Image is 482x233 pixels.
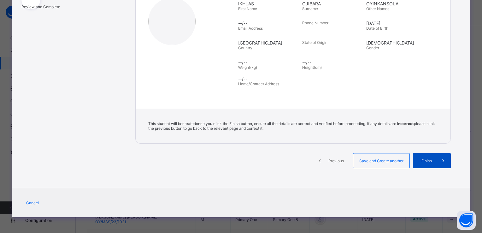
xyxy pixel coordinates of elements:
[26,200,39,205] span: Cancel
[238,26,263,31] span: Email Address
[366,45,379,50] span: Gender
[238,6,257,11] span: First Name
[238,21,299,26] span: --/--
[366,1,427,6] span: OYINKANSOLA
[302,65,322,70] span: Height(cm)
[148,121,435,131] span: This student will be created once you click the Finish button, ensure all the details are correct...
[21,4,60,9] span: Review and Complete
[366,26,388,31] span: Date of Birth
[366,40,427,45] span: [DEMOGRAPHIC_DATA]
[238,40,299,45] span: [GEOGRAPHIC_DATA]
[358,158,405,163] span: Save and Create another
[302,1,363,6] span: OJIBARA
[302,40,327,45] span: State of Origin
[238,81,279,86] span: Home/Contact Address
[366,6,389,11] span: Other Names
[238,1,299,6] span: IKHLAS
[238,60,299,65] span: --/--
[302,6,318,11] span: Surname
[238,65,257,70] span: Weight(kg)
[397,121,414,126] b: Incorrect
[238,76,441,81] span: --/--
[418,158,436,163] span: Finish
[302,60,363,65] span: --/--
[457,211,476,230] button: Open asap
[302,21,328,25] span: Phone Number
[238,45,252,50] span: Country
[366,21,427,26] span: [DATE]
[327,158,345,163] span: Previous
